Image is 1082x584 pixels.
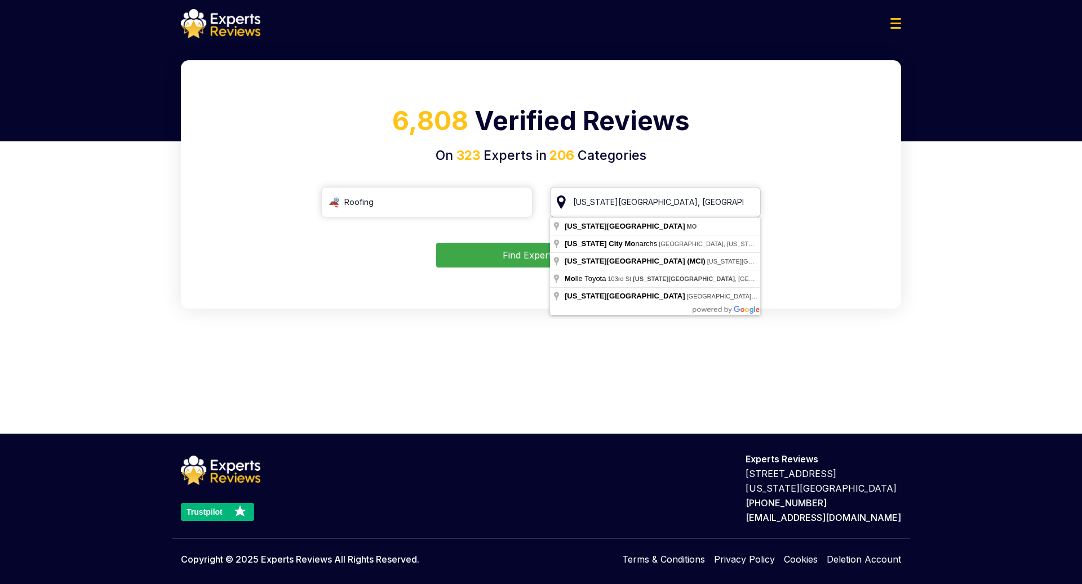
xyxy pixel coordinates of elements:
[784,552,818,566] a: Cookies
[746,466,901,481] p: [STREET_ADDRESS]
[181,552,419,566] p: Copyright © 2025 Experts Reviews All Rights Reserved.
[194,101,888,146] h1: Verified Reviews
[194,146,888,166] h4: On Experts in Categories
[187,507,223,516] text: Trustpilot
[181,9,260,38] img: logo
[547,148,574,163] span: 206
[659,240,894,247] span: [GEOGRAPHIC_DATA], [US_STATE][GEOGRAPHIC_DATA], [GEOGRAPHIC_DATA]
[181,503,260,521] a: Trustpilot
[707,258,977,265] span: [US_STATE][GEOGRAPHIC_DATA], [US_STATE][GEOGRAPHIC_DATA], [GEOGRAPHIC_DATA]
[565,239,635,248] span: [US_STATE] City Mo
[746,510,901,525] p: [EMAIL_ADDRESS][DOMAIN_NAME]
[565,292,685,300] span: [US_STATE][GEOGRAPHIC_DATA]
[565,239,659,248] span: narchs
[714,552,775,566] a: Privacy Policy
[181,456,260,485] img: logo
[746,481,901,496] p: [US_STATE][GEOGRAPHIC_DATA]
[550,187,761,217] input: Your City
[436,243,646,268] button: Find Experts Now
[456,148,480,163] span: 323
[890,18,901,29] img: Menu Icon
[321,187,533,217] input: Search Category
[392,105,468,136] span: 6,808
[565,257,706,265] span: [US_STATE][GEOGRAPHIC_DATA] (MCI)
[633,275,735,282] span: [US_STATE][GEOGRAPHIC_DATA]
[622,552,705,566] a: Terms & Conditions
[607,275,802,282] span: 103rd St, , [GEOGRAPHIC_DATA]
[565,222,685,230] span: [US_STATE][GEOGRAPHIC_DATA]
[746,452,901,466] p: Experts Reviews
[687,223,697,230] span: MO
[746,496,901,510] p: [PHONE_NUMBER]
[565,274,575,283] span: Mo
[687,293,922,300] span: [GEOGRAPHIC_DATA], [US_STATE][GEOGRAPHIC_DATA], [GEOGRAPHIC_DATA]
[827,552,901,566] a: Deletion Account
[565,274,607,283] span: lle Toyota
